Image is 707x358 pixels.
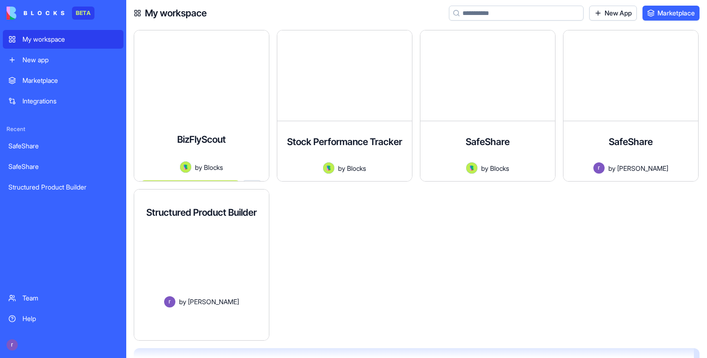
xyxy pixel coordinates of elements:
[204,162,223,172] span: Blocks
[338,163,345,173] span: by
[277,30,412,182] a: Stock Performance TrackerAvatarbyBlocks
[180,161,191,173] img: Avatar
[589,6,637,21] a: New App
[134,30,269,182] a: BizFlyScoutA powerful business-class flight search application that helps users find premium flig...
[3,51,123,69] a: New app
[72,7,94,20] div: BETA
[22,55,118,65] div: New app
[3,30,123,49] a: My workspace
[164,296,175,307] img: Avatar
[466,162,477,174] img: Avatar
[22,293,118,303] div: Team
[3,71,123,90] a: Marketplace
[22,96,118,106] div: Integrations
[490,163,509,173] span: Blocks
[8,141,118,151] div: SafeShare
[195,162,202,172] span: by
[3,125,123,133] span: Recent
[8,183,118,192] div: Structured Product Builder
[481,163,488,173] span: by
[177,133,226,146] h4: BizFlyScout
[593,162,605,174] img: Avatar
[347,163,366,173] span: Blocks
[8,162,118,171] div: SafeShare
[142,180,239,199] button: Launch
[7,7,65,20] img: logo
[608,163,615,173] span: by
[617,163,668,173] span: [PERSON_NAME]
[609,135,653,148] h4: SafeShare
[420,30,555,182] a: SafeShareAvatarbyBlocks
[3,157,123,176] a: SafeShare
[22,76,118,85] div: Marketplace
[563,30,699,182] a: SafeShareAvatarby[PERSON_NAME]
[7,339,18,351] img: ACg8ocK9p4COroYERF96wq_Nqbucimpd5rvzMLLyBNHYTn_bI3RzLw=s96-c
[22,35,118,44] div: My workspace
[134,189,269,341] a: Structured Product BuilderAvatarby[PERSON_NAME]
[466,135,510,148] h4: SafeShare
[179,297,186,307] span: by
[3,178,123,197] a: Structured Product Builder
[3,309,123,328] a: Help
[323,162,334,174] img: Avatar
[7,7,94,20] a: BETA
[145,7,207,20] h4: My workspace
[22,314,118,323] div: Help
[3,137,123,155] a: SafeShare
[146,206,257,219] h4: Structured Product Builder
[3,289,123,307] a: Team
[642,6,700,21] a: Marketplace
[3,92,123,110] a: Integrations
[142,160,261,162] div: A powerful business-class flight search application that helps users find premium flight options....
[142,315,239,334] button: Launch
[188,297,239,307] span: [PERSON_NAME]
[287,135,402,148] h4: Stock Performance Tracker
